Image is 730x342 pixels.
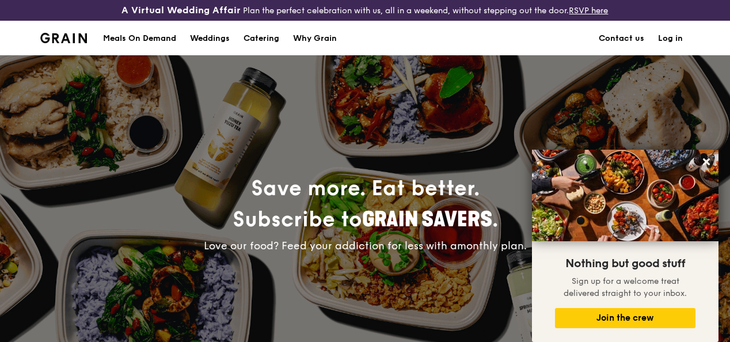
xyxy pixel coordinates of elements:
span: Subscribe to . [233,207,498,232]
a: GrainGrain [40,20,87,55]
a: RSVP here [569,6,608,16]
button: Close [697,153,716,171]
span: Save more. Eat better. [233,176,498,232]
span: Nothing but good stuff [565,257,685,271]
span: monthly plan. [457,240,527,252]
img: Grain [40,33,87,43]
div: Plan the perfect celebration with us, all in a weekend, without stepping out the door. [121,5,608,16]
a: Log in [651,21,690,56]
a: Weddings [183,21,237,56]
h3: A Virtual Wedding Affair [121,5,241,16]
div: Weddings [190,21,230,56]
span: Love our food? Feed your addiction for less with a [204,240,527,252]
div: Meals On Demand [103,21,176,56]
a: Contact us [592,21,651,56]
button: Join the crew [555,308,695,328]
img: DSC07876-Edit02-Large.jpeg [532,150,718,241]
div: Catering [244,21,279,56]
a: Catering [237,21,286,56]
div: Why Grain [293,21,337,56]
span: Grain Savers [362,207,492,232]
span: Sign up for a welcome treat delivered straight to your inbox. [564,276,687,298]
a: Why Grain [286,21,344,56]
